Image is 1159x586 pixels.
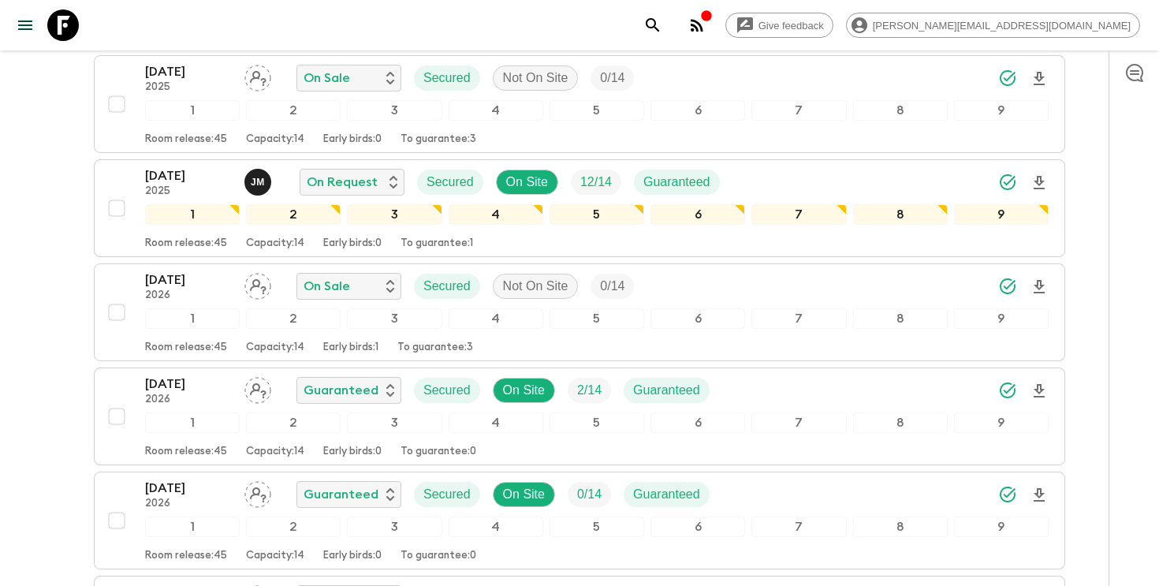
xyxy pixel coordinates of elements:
div: 8 [853,308,948,329]
div: 9 [954,308,1049,329]
div: 7 [751,100,846,121]
p: Early birds: 0 [323,237,382,250]
div: Secured [414,274,480,299]
div: 7 [751,412,846,433]
svg: Synced Successfully [998,485,1017,504]
div: Trip Fill [591,274,634,299]
p: To guarantee: 0 [401,446,476,458]
p: Guaranteed [643,173,710,192]
div: Secured [414,378,480,403]
p: Room release: 45 [145,550,227,562]
p: Guaranteed [304,381,378,400]
p: Capacity: 14 [246,133,304,146]
p: Early birds: 0 [323,550,382,562]
div: 5 [550,308,644,329]
span: Assign pack leader [244,69,271,82]
div: Secured [414,65,480,91]
p: Room release: 45 [145,237,227,250]
button: menu [9,9,41,41]
p: 2 / 14 [577,381,602,400]
div: 7 [751,308,846,329]
div: 6 [650,412,745,433]
svg: Download Onboarding [1030,69,1049,88]
p: To guarantee: 3 [397,342,473,354]
div: 4 [449,517,543,537]
p: Early birds: 1 [323,342,378,354]
div: 6 [650,308,745,329]
button: [DATE]2026Assign pack leaderGuaranteedSecuredOn SiteTrip FillGuaranteed123456789Room release:45Ca... [94,472,1065,569]
svg: Download Onboarding [1030,486,1049,505]
div: 4 [449,100,543,121]
p: On Request [307,173,378,192]
div: 4 [449,412,543,433]
div: 8 [853,100,948,121]
span: Assign pack leader [244,486,271,498]
p: Early birds: 0 [323,133,382,146]
div: 1 [145,517,240,537]
div: 2 [246,412,341,433]
span: Assign pack leader [244,382,271,394]
p: Not On Site [503,69,568,88]
p: On Sale [304,277,350,296]
p: 12 / 14 [580,173,612,192]
p: [DATE] [145,479,232,498]
div: 7 [751,204,846,225]
p: 2026 [145,394,232,406]
p: Guaranteed [304,485,378,504]
div: 5 [550,204,644,225]
div: Not On Site [493,274,579,299]
p: 2025 [145,81,232,94]
div: On Site [493,378,555,403]
p: Capacity: 14 [246,550,304,562]
div: Secured [414,482,480,507]
div: 2 [246,204,341,225]
span: Give feedback [750,20,833,32]
div: Trip Fill [568,378,611,403]
p: Secured [423,69,471,88]
p: [DATE] [145,375,232,394]
p: Secured [423,277,471,296]
p: To guarantee: 0 [401,550,476,562]
svg: Download Onboarding [1030,278,1049,297]
svg: Download Onboarding [1030,382,1049,401]
div: On Site [496,170,558,195]
div: 2 [246,308,341,329]
div: Trip Fill [591,65,634,91]
p: [DATE] [145,166,232,185]
div: 6 [650,100,745,121]
p: Capacity: 14 [246,342,304,354]
div: 2 [246,100,341,121]
div: 8 [853,412,948,433]
div: 6 [650,517,745,537]
button: [DATE]2026Assign pack leaderOn SaleSecuredNot On SiteTrip Fill123456789Room release:45Capacity:14... [94,263,1065,361]
p: Secured [427,173,474,192]
div: 1 [145,204,240,225]
p: Room release: 45 [145,446,227,458]
div: 2 [246,517,341,537]
a: Give feedback [725,13,833,38]
p: To guarantee: 1 [401,237,473,250]
svg: Synced Successfully [998,381,1017,400]
p: Not On Site [503,277,568,296]
svg: Synced Successfully [998,277,1017,296]
div: On Site [493,482,555,507]
p: 0 / 14 [600,69,624,88]
p: To guarantee: 3 [401,133,476,146]
div: 9 [954,412,1049,433]
p: Room release: 45 [145,342,227,354]
p: On Site [503,381,545,400]
div: 3 [347,517,442,537]
div: 6 [650,204,745,225]
p: J M [251,176,265,188]
div: 1 [145,412,240,433]
div: 3 [347,204,442,225]
p: Capacity: 14 [246,237,304,250]
div: 9 [954,100,1049,121]
div: 8 [853,204,948,225]
svg: Synced Successfully [998,69,1017,88]
button: [DATE]2025Assign pack leaderOn SaleSecuredNot On SiteTrip Fill123456789Room release:45Capacity:14... [94,55,1065,153]
p: Secured [423,485,471,504]
p: 0 / 14 [577,485,602,504]
p: Guaranteed [633,381,700,400]
p: On Site [506,173,548,192]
